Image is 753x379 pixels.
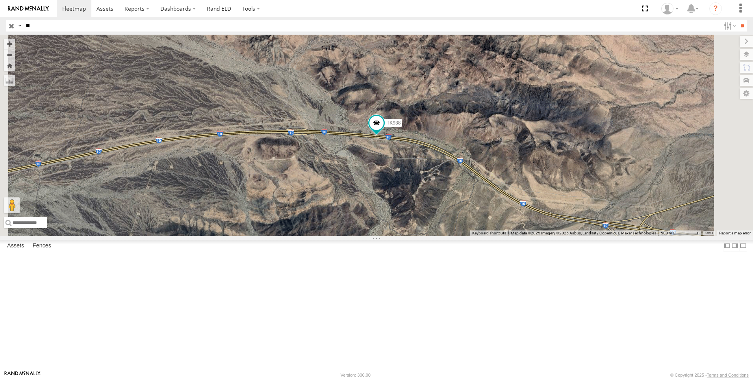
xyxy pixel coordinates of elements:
[740,88,753,99] label: Map Settings
[29,240,55,251] label: Fences
[4,75,15,86] label: Measure
[731,240,739,251] label: Dock Summary Table to the Right
[4,60,15,71] button: Zoom Home
[721,20,738,32] label: Search Filter Options
[739,240,747,251] label: Hide Summary Table
[723,240,731,251] label: Dock Summary Table to the Left
[4,49,15,60] button: Zoom out
[17,20,23,32] label: Search Query
[511,231,656,235] span: Map data ©2025 Imagery ©2025 Airbus, Landsat / Copernicus, Maxar Technologies
[387,120,401,126] span: TK938
[705,232,713,235] a: Terms (opens in new tab)
[341,373,371,377] div: Version: 306.00
[472,230,506,236] button: Keyboard shortcuts
[3,240,28,251] label: Assets
[707,373,749,377] a: Terms and Conditions
[719,231,751,235] a: Report a map error
[4,197,20,213] button: Drag Pegman onto the map to open Street View
[670,373,749,377] div: © Copyright 2025 -
[4,371,41,379] a: Visit our Website
[658,230,701,236] button: Map Scale: 500 m per 63 pixels
[658,3,681,15] div: Norma Casillas
[709,2,722,15] i: ?
[661,231,672,235] span: 500 m
[8,6,49,11] img: rand-logo.svg
[4,39,15,49] button: Zoom in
